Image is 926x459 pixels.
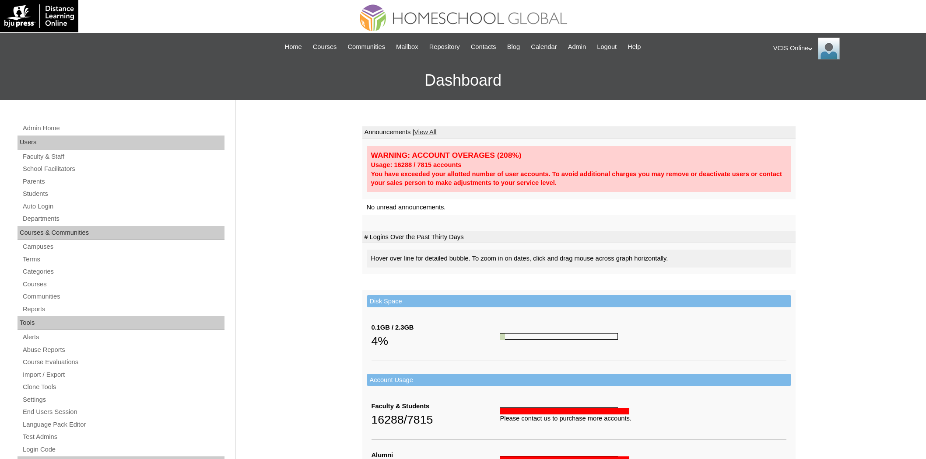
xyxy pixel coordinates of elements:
a: Courses [22,279,224,290]
a: Students [22,188,224,199]
td: Account Usage [367,374,791,386]
span: Courses [313,42,337,52]
a: Logout [593,42,621,52]
a: Courses [309,42,341,52]
div: 0.1GB / 2.3GB [372,323,500,332]
a: Login Code [22,444,224,455]
span: Communities [347,42,385,52]
a: Mailbox [392,42,423,52]
a: Import / Export [22,369,224,380]
h3: Dashboard [4,61,922,100]
a: Auto Login [22,201,224,212]
a: Admin [564,42,591,52]
a: Campuses [22,241,224,252]
div: VCIS Online [773,38,917,59]
span: Calendar [531,42,557,52]
a: Calendar [526,42,561,52]
img: VCIS Online Admin [818,38,840,59]
a: Communities [22,291,224,302]
a: Home [281,42,306,52]
a: End Users Session [22,407,224,417]
a: Help [623,42,645,52]
span: Admin [568,42,586,52]
a: Abuse Reports [22,344,224,355]
div: Faculty & Students [372,402,500,411]
div: 4% [372,332,500,350]
td: Disk Space [367,295,791,308]
div: WARNING: ACCOUNT OVERAGES (208%) [371,150,787,160]
a: Terms [22,254,224,265]
a: Categories [22,266,224,277]
span: Blog [507,42,520,52]
span: Home [285,42,302,52]
a: View All [414,129,436,136]
span: Logout [597,42,617,52]
strong: Usage: 16288 / 7815 accounts [371,161,462,168]
a: Parents [22,176,224,187]
a: Clone Tools [22,382,224,393]
a: School Facilitators [22,163,224,174]
div: Hover over line for detailed bubble. To zoom in on dates, click and drag mouse across graph horiz... [367,250,791,268]
a: Test Admins [22,431,224,442]
a: Settings [22,394,224,405]
a: Blog [503,42,524,52]
div: Please contact us to purchase more accounts. [500,414,786,423]
div: 16288/7815 [372,411,500,428]
span: Mailbox [396,42,418,52]
a: Repository [425,42,464,52]
a: Communities [343,42,389,52]
a: Contacts [467,42,501,52]
span: Contacts [471,42,496,52]
div: Tools [18,316,224,330]
span: Help [628,42,641,52]
a: Faculty & Staff [22,151,224,162]
a: Course Evaluations [22,357,224,368]
a: Admin Home [22,123,224,134]
div: You have exceeded your allotted number of user accounts. To avoid additional charges you may remo... [371,170,787,188]
td: Announcements | [362,126,796,139]
td: No unread announcements. [362,199,796,216]
div: Users [18,136,224,150]
a: Language Pack Editor [22,419,224,430]
div: Courses & Communities [18,226,224,240]
a: Reports [22,304,224,315]
a: Alerts [22,332,224,343]
td: # Logins Over the Past Thirty Days [362,231,796,243]
span: Repository [429,42,460,52]
img: logo-white.png [4,4,74,28]
a: Departments [22,213,224,224]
